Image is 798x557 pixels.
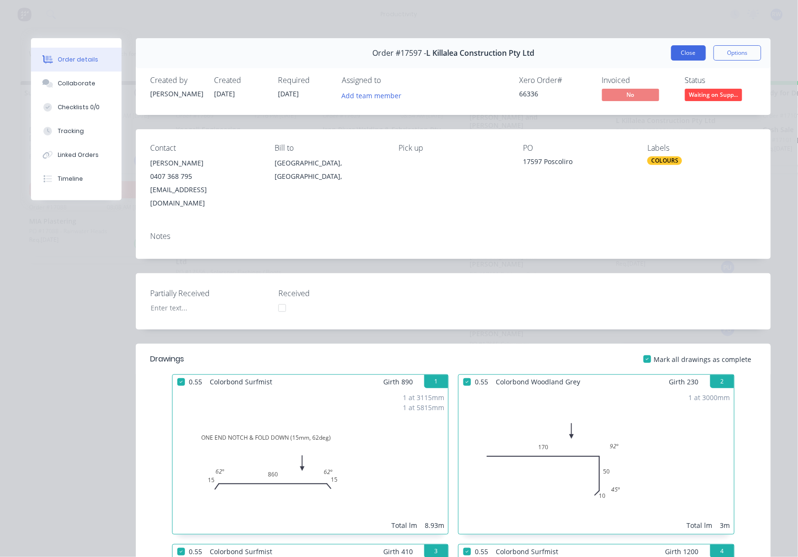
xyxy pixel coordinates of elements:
[58,79,95,88] div: Collaborate
[150,170,259,183] div: 0407 368 795
[275,156,384,187] div: [GEOGRAPHIC_DATA], [GEOGRAPHIC_DATA],
[685,76,757,85] div: Status
[58,103,100,112] div: Checklists 0/0
[425,520,444,530] div: 8.93m
[492,375,584,389] span: Colorbond Woodland Grey
[426,49,534,58] span: L Killalea Construction Pty Ltd
[278,89,299,98] span: [DATE]
[391,520,417,530] div: Total lm
[150,76,203,85] div: Created by
[647,144,757,153] div: Labels
[471,375,492,389] span: 0.55
[403,392,444,402] div: 1 at 3115mm
[31,167,122,191] button: Timeline
[714,45,761,61] button: Options
[523,144,632,153] div: PO
[671,45,706,61] button: Close
[720,520,730,530] div: 3m
[275,156,384,183] div: [GEOGRAPHIC_DATA], [GEOGRAPHIC_DATA],
[602,76,674,85] div: Invoiced
[710,375,734,388] button: 2
[150,288,269,299] label: Partially Received
[275,144,384,153] div: Bill to
[654,354,752,364] span: Mark all drawings as complete
[278,76,330,85] div: Required
[150,89,203,99] div: [PERSON_NAME]
[31,72,122,95] button: Collaborate
[173,389,448,534] div: ONE END NOTCH & FOLD DOWN (15mm, 62deg)158601562º62º1 at 3115mm1 at 5815mmTotal lm8.93m
[523,156,632,170] div: 17597 Poscoliro
[150,144,259,153] div: Contact
[150,183,259,210] div: [EMAIL_ADDRESS][DOMAIN_NAME]
[31,143,122,167] button: Linked Orders
[31,48,122,72] button: Order details
[689,392,730,402] div: 1 at 3000mm
[602,89,659,101] span: No
[685,89,742,101] span: Waiting on Supp...
[669,375,699,389] span: Girth 230
[58,175,83,183] div: Timeline
[58,127,84,135] div: Tracking
[278,288,398,299] label: Received
[150,156,259,170] div: [PERSON_NAME]
[150,353,184,365] div: Drawings
[372,49,426,58] span: Order #17597 -
[31,95,122,119] button: Checklists 0/0
[150,232,757,241] div: Notes
[519,89,591,99] div: 66336
[58,151,99,159] div: Linked Orders
[31,119,122,143] button: Tracking
[206,375,276,389] span: Colorbond Surfmist
[185,375,206,389] span: 0.55
[424,375,448,388] button: 1
[342,89,407,102] button: Add team member
[337,89,407,102] button: Add team member
[647,156,682,165] div: COLOURS
[150,156,259,210] div: [PERSON_NAME]0407 368 795[EMAIL_ADDRESS][DOMAIN_NAME]
[214,89,235,98] span: [DATE]
[685,89,742,103] button: Waiting on Supp...
[383,375,413,389] span: Girth 890
[214,76,266,85] div: Created
[519,76,591,85] div: Xero Order #
[459,389,734,534] div: 0170501092º45º1 at 3000mmTotal lm3m
[403,402,444,413] div: 1 at 5815mm
[58,55,98,64] div: Order details
[687,520,713,530] div: Total lm
[399,144,508,153] div: Pick up
[342,76,437,85] div: Assigned to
